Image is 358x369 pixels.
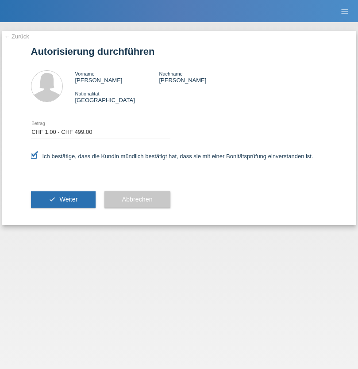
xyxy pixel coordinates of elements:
[75,71,95,76] span: Vorname
[75,90,159,103] div: [GEOGRAPHIC_DATA]
[336,8,354,14] a: menu
[4,33,29,40] a: ← Zurück
[49,196,56,203] i: check
[159,70,243,84] div: [PERSON_NAME]
[59,196,77,203] span: Weiter
[122,196,153,203] span: Abbrechen
[104,191,170,208] button: Abbrechen
[31,46,327,57] h1: Autorisierung durchführen
[159,71,182,76] span: Nachname
[75,70,159,84] div: [PERSON_NAME]
[340,7,349,16] i: menu
[75,91,100,96] span: Nationalität
[31,153,313,160] label: Ich bestätige, dass die Kundin mündlich bestätigt hat, dass sie mit einer Bonitätsprüfung einvers...
[31,191,96,208] button: check Weiter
